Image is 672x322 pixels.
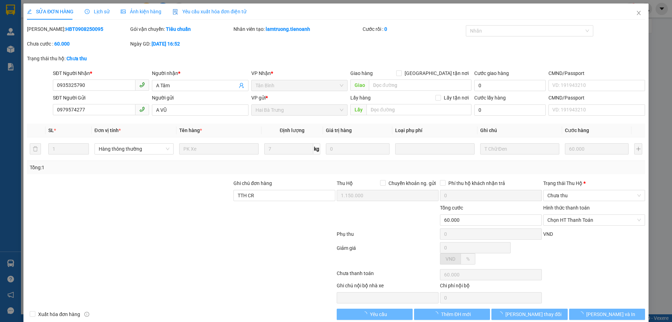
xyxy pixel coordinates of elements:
[384,26,387,32] b: 0
[48,128,54,133] span: SL
[480,143,559,155] input: Ghi Chú
[85,9,90,14] span: clock-circle
[173,9,246,14] span: Yêu cầu xuất hóa đơn điện tử
[337,309,413,320] button: Yêu cầu
[152,69,248,77] div: Người nhận
[65,26,103,32] b: HBT0908250095
[441,310,471,318] span: Thêm ĐH mới
[53,69,149,77] div: SĐT Người Nhận
[586,310,635,318] span: [PERSON_NAME] và In
[392,124,477,137] th: Loại phụ phí
[27,9,73,14] span: SỬA ĐƠN HÀNG
[233,180,272,186] label: Ghi chú đơn hàng
[313,143,320,155] span: kg
[84,312,89,317] span: info-circle
[370,310,387,318] span: Yêu cầu
[350,95,371,101] span: Lấy hàng
[350,70,373,76] span: Giao hàng
[636,10,642,16] span: close
[565,143,629,155] input: 0
[350,104,366,115] span: Lấy
[139,107,145,112] span: phone
[173,9,178,15] img: icon
[433,311,441,316] span: loading
[121,9,126,14] span: picture
[179,128,202,133] span: Tên hàng
[280,128,304,133] span: Định lượng
[402,69,471,77] span: [GEOGRAPHIC_DATA] tận nơi
[30,143,41,155] button: delete
[326,143,390,155] input: 0
[547,190,641,201] span: Chưa thu
[548,69,645,77] div: CMND/Passport
[414,309,490,320] button: Thêm ĐH mới
[66,56,87,61] b: Chưa thu
[27,25,129,33] div: [PERSON_NAME]:
[634,143,642,155] button: plus
[474,80,546,91] input: Cước giao hàng
[440,282,542,292] div: Chi phí nội bộ
[251,70,271,76] span: VP Nhận
[152,94,248,102] div: Người gửi
[255,80,343,91] span: Tân Bình
[579,311,586,316] span: loading
[27,40,129,48] div: Chưa cước :
[543,231,553,237] span: VND
[130,40,232,48] div: Ngày GD:
[362,311,370,316] span: loading
[336,269,439,282] div: Chưa thanh toán
[179,143,258,155] input: VD: Bàn, Ghế
[386,179,439,187] span: Chuyển khoản ng. gửi
[565,128,589,133] span: Cước hàng
[121,9,161,14] span: Ảnh kiện hàng
[337,282,439,292] div: Ghi chú nội bộ nhà xe
[474,70,509,76] label: Cước giao hàng
[233,25,361,33] div: Nhân viên tạo:
[130,25,232,33] div: Gói vận chuyển:
[152,41,180,47] b: [DATE] 16:52
[99,144,169,154] span: Hàng thông thường
[233,190,335,201] input: Ghi chú đơn hàng
[441,94,471,102] span: Lấy tận nơi
[366,104,471,115] input: Dọc đường
[27,55,155,62] div: Trạng thái thu hộ:
[85,9,110,14] span: Lịch sử
[446,256,455,262] span: VND
[440,205,463,211] span: Tổng cước
[255,105,343,115] span: Hai Bà Trưng
[94,128,121,133] span: Đơn vị tính
[27,9,32,14] span: edit
[505,310,561,318] span: [PERSON_NAME] thay đổi
[477,124,562,137] th: Ghi chú
[336,230,439,242] div: Phụ thu
[336,244,439,268] div: Giảm giá
[53,94,149,102] div: SĐT Người Gửi
[363,25,464,33] div: Cước rồi :
[251,94,348,102] div: VP gửi
[569,309,645,320] button: [PERSON_NAME] và In
[54,41,70,47] b: 60.000
[326,128,352,133] span: Giá trị hàng
[239,83,244,88] span: user-add
[474,104,546,116] input: Cước lấy hàng
[369,80,471,91] input: Dọc đường
[337,180,353,186] span: Thu Hộ
[491,309,567,320] button: [PERSON_NAME] thay đổi
[266,26,310,32] b: lamtruong.tienoanh
[166,26,191,32] b: Tiêu chuẩn
[350,80,369,91] span: Giao
[548,94,645,102] div: CMND/Passport
[35,310,83,318] span: Xuất hóa đơn hàng
[543,205,590,211] label: Hình thức thanh toán
[446,179,508,187] span: Phí thu hộ khách nhận trả
[498,311,505,316] span: loading
[474,95,506,101] label: Cước lấy hàng
[629,4,649,23] button: Close
[466,256,470,262] span: %
[543,179,645,187] div: Trạng thái Thu Hộ
[547,215,641,225] span: Chọn HT Thanh Toán
[30,164,259,171] div: Tổng: 1
[139,82,145,88] span: phone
